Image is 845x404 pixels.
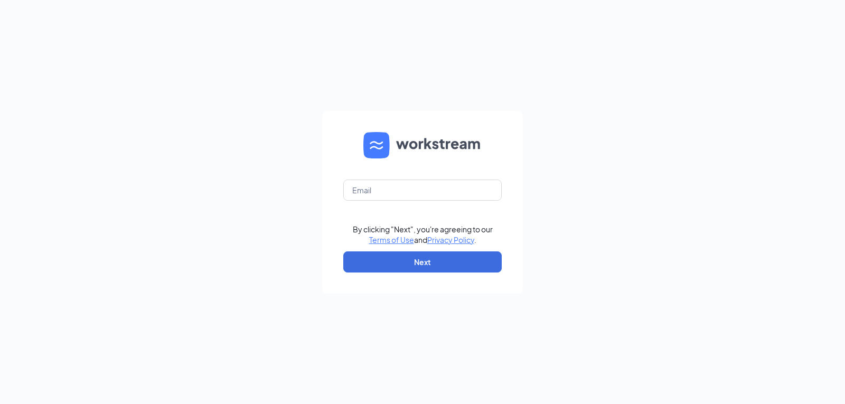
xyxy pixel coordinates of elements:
button: Next [343,251,502,273]
a: Privacy Policy [427,235,474,245]
div: By clicking "Next", you're agreeing to our and . [353,224,493,245]
input: Email [343,180,502,201]
a: Terms of Use [369,235,414,245]
img: WS logo and Workstream text [363,132,482,158]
